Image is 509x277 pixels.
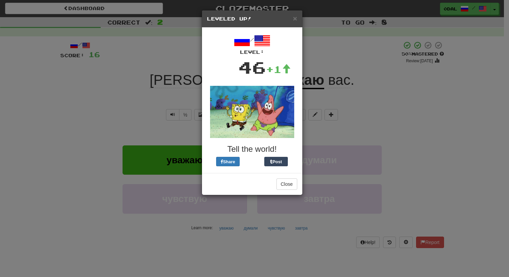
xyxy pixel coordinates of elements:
[238,56,266,79] div: 46
[216,157,240,166] button: Share
[240,157,264,166] iframe: X Post Button
[264,157,288,166] button: Post
[276,178,297,190] button: Close
[207,15,297,22] h5: Leveled Up!
[293,14,297,22] span: ×
[293,15,297,22] button: Close
[207,145,297,153] h3: Tell the world!
[207,49,297,56] div: Level:
[210,86,294,138] img: spongebob-53e4afb176f15ec50bbd25504a55505dc7932d5912ae3779acb110eb58d89fe3.gif
[266,63,291,76] div: +1
[207,33,297,56] div: /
